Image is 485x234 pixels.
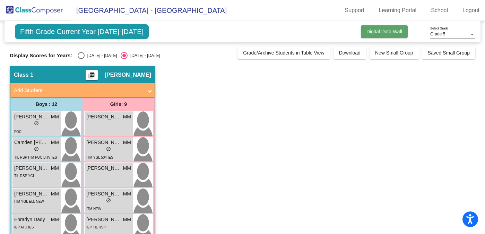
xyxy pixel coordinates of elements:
span: Display Scores for Years: [10,52,72,59]
div: [DATE] - [DATE] [85,52,117,59]
span: Download [339,50,361,56]
span: [PERSON_NAME] [105,72,151,78]
span: ITM YGL 504 IES [86,156,113,159]
span: do_not_disturb_alt [106,147,111,151]
span: MM [123,113,131,120]
span: MM [51,113,59,120]
span: Digital Data Wall [366,29,402,34]
a: Learning Portal [373,5,422,16]
span: IEP ATD IES [14,225,34,229]
span: MM [51,165,59,172]
span: MM [123,190,131,198]
button: Grade/Archive Students in Table View [237,47,330,59]
a: Support [339,5,370,16]
span: MM [123,139,131,146]
button: Saved Small Group [422,47,475,59]
span: do_not_disturb_alt [106,198,111,203]
span: [PERSON_NAME] ([PERSON_NAME]) [PERSON_NAME] [14,165,49,172]
span: MM [123,165,131,172]
span: MM [51,139,59,146]
span: TIL RSP YGL [14,174,35,178]
button: Digital Data Wall [361,25,408,38]
span: ITM NEW [86,207,101,211]
mat-radio-group: Select an option [78,52,160,59]
span: MM [51,216,59,223]
span: Camden [PERSON_NAME] [14,139,49,146]
span: [PERSON_NAME] [14,190,49,198]
span: [PERSON_NAME] [14,113,49,120]
span: New Small Group [375,50,413,56]
span: [PERSON_NAME] [86,216,121,223]
span: do_not_disturb_alt [34,147,39,151]
span: MM [51,190,59,198]
span: Grade/Archive Students in Table View [243,50,324,56]
span: [PERSON_NAME] [86,113,121,120]
button: Print Students Details [86,70,98,80]
span: Ehradyn Dady [14,216,49,223]
div: Girls: 9 [83,97,155,111]
div: Boys : 12 [10,97,83,111]
button: Download [334,47,366,59]
span: Saved Small Group [428,50,470,56]
mat-icon: picture_as_pdf [87,72,96,82]
span: [PERSON_NAME] [86,139,121,146]
mat-expansion-panel-header: Add Student [10,83,155,97]
span: do_not_disturb_alt [34,121,39,126]
span: Class 1 [14,72,33,78]
span: IEP TIL RSP [86,225,106,229]
mat-panel-title: Add Student [14,86,143,94]
div: [DATE] - [DATE] [128,52,160,59]
span: Grade 5 [430,32,445,36]
span: ITM YGL ELL NEW [14,200,44,203]
span: MM [123,216,131,223]
span: [GEOGRAPHIC_DATA] - [GEOGRAPHIC_DATA] [69,5,227,16]
button: New Small Group [370,47,419,59]
span: Fifth Grade Current Year [DATE]-[DATE] [15,24,149,39]
span: TIL RSP ITM FOC BHV IES [14,156,57,159]
span: FOC [14,130,21,134]
span: [PERSON_NAME] [86,165,121,172]
span: [PERSON_NAME] [86,190,121,198]
a: Logout [457,5,485,16]
a: School [425,5,453,16]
